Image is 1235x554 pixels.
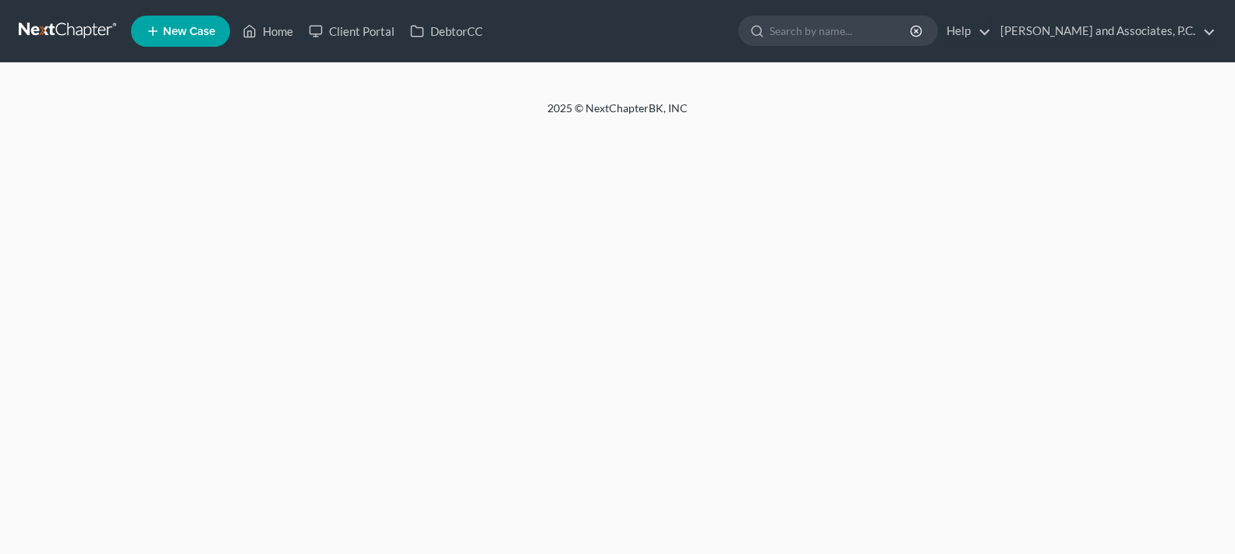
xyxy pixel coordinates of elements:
[993,17,1216,45] a: [PERSON_NAME] and Associates, P.C.
[235,17,301,45] a: Home
[770,16,912,45] input: Search by name...
[163,26,215,37] span: New Case
[173,101,1062,129] div: 2025 © NextChapterBK, INC
[301,17,402,45] a: Client Portal
[939,17,991,45] a: Help
[402,17,490,45] a: DebtorCC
